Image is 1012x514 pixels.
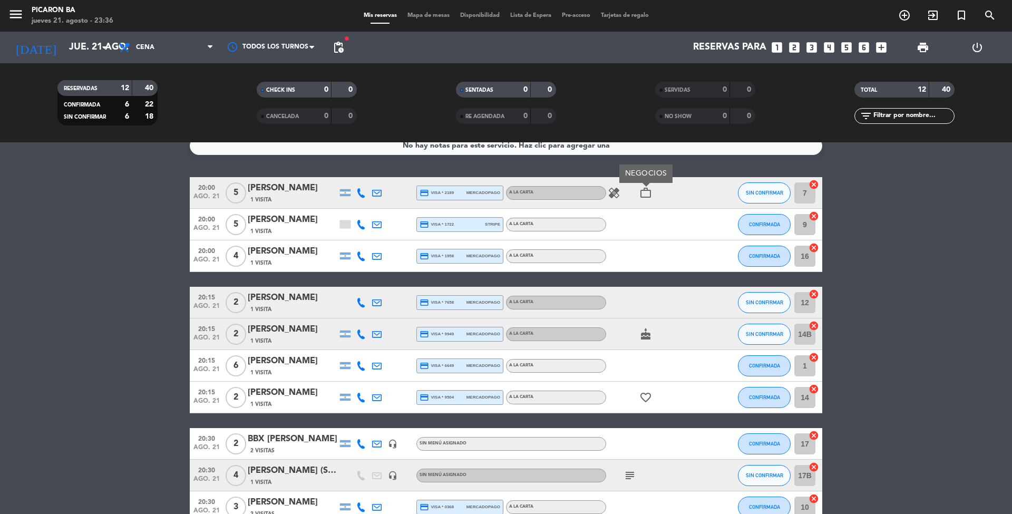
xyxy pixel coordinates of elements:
span: 1 Visita [250,337,271,345]
strong: 0 [523,86,528,93]
span: 4 [226,246,246,267]
span: Reservas para [693,42,766,53]
i: cancel [809,289,819,299]
span: visa * 0368 [420,502,454,512]
span: Disponibilidad [455,13,505,18]
span: 1 Visita [250,305,271,314]
span: ago. 21 [193,397,220,410]
strong: 0 [548,86,554,93]
span: RESERVADAS [64,86,98,91]
span: CONFIRMADA [749,253,780,259]
button: CONFIRMADA [738,387,791,408]
span: ago. 21 [193,366,220,378]
button: SIN CONFIRMAR [738,324,791,345]
span: A LA CARTA [509,300,533,304]
span: 2 [226,387,246,408]
i: credit_card [420,298,429,307]
strong: 0 [324,112,328,120]
button: CONFIRMADA [738,355,791,376]
span: A LA CARTA [509,332,533,336]
span: Tarjetas de regalo [596,13,654,18]
span: visa * 7658 [420,298,454,307]
i: menu [8,6,24,22]
div: Picaron BA [32,5,113,16]
button: SIN CONFIRMAR [738,182,791,203]
span: Sin menú asignado [420,473,466,477]
i: cake [639,328,652,341]
span: mercadopago [466,394,500,401]
i: arrow_drop_down [98,41,111,54]
i: turned_in_not [955,9,968,22]
span: 20:30 [193,495,220,507]
span: ago. 21 [193,256,220,268]
button: CONFIRMADA [738,214,791,235]
span: 1 Visita [250,368,271,377]
i: cancel [809,493,819,504]
span: mercadopago [466,253,500,259]
i: filter_list [860,110,872,122]
span: SIN CONFIRMAR [746,190,783,196]
i: cancel [809,243,819,253]
i: healing [608,187,620,199]
span: SIN CONFIRMAR [746,299,783,305]
span: ago. 21 [193,476,220,488]
span: mercadopago [466,189,500,196]
span: 20:00 [193,181,220,193]
strong: 40 [942,86,952,93]
span: stripe [485,221,500,228]
strong: 0 [723,112,727,120]
div: [PERSON_NAME] [248,323,337,336]
i: cancel [809,352,819,363]
strong: 0 [723,86,727,93]
span: ago. 21 [193,225,220,237]
span: ago. 21 [193,303,220,315]
span: SIN CONFIRMAR [746,331,783,337]
strong: 0 [324,86,328,93]
i: [DATE] [8,36,64,59]
span: 20:00 [193,244,220,256]
i: cancel [809,211,819,221]
i: credit_card [420,361,429,371]
span: visa * 9949 [420,329,454,339]
i: cancel [809,321,819,331]
span: Cena [136,44,154,51]
span: 20:30 [193,463,220,476]
i: credit_card [420,329,429,339]
i: cancel [809,384,819,394]
span: CONFIRMADA [64,102,100,108]
span: 5 [226,182,246,203]
i: looks_4 [822,41,836,54]
button: menu [8,6,24,26]
div: [PERSON_NAME] [248,245,337,258]
span: A LA CARTA [509,505,533,509]
i: subject [624,469,636,482]
i: search [984,9,996,22]
strong: 0 [348,86,355,93]
strong: 6 [125,101,129,108]
strong: 0 [348,112,355,120]
strong: 0 [747,112,753,120]
i: credit_card [420,393,429,402]
i: headset_mic [388,471,397,480]
strong: 18 [145,113,155,120]
span: visa * 9504 [420,393,454,402]
span: ago. 21 [193,193,220,205]
span: mercadopago [466,362,500,369]
div: NEGOCIOS [619,164,673,183]
div: BBX [PERSON_NAME] [248,432,337,446]
strong: 0 [523,112,528,120]
span: 2 [226,324,246,345]
i: credit_card [420,220,429,229]
span: print [917,41,929,54]
span: visa * 2189 [420,188,454,198]
i: looks_two [787,41,801,54]
strong: 12 [121,84,129,92]
span: A LA CARTA [509,254,533,258]
span: mercadopago [466,331,500,337]
span: visa * 1958 [420,251,454,261]
span: Mapa de mesas [402,13,455,18]
span: ago. 21 [193,334,220,346]
span: 20:00 [193,212,220,225]
span: 20:15 [193,290,220,303]
span: mercadopago [466,503,500,510]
